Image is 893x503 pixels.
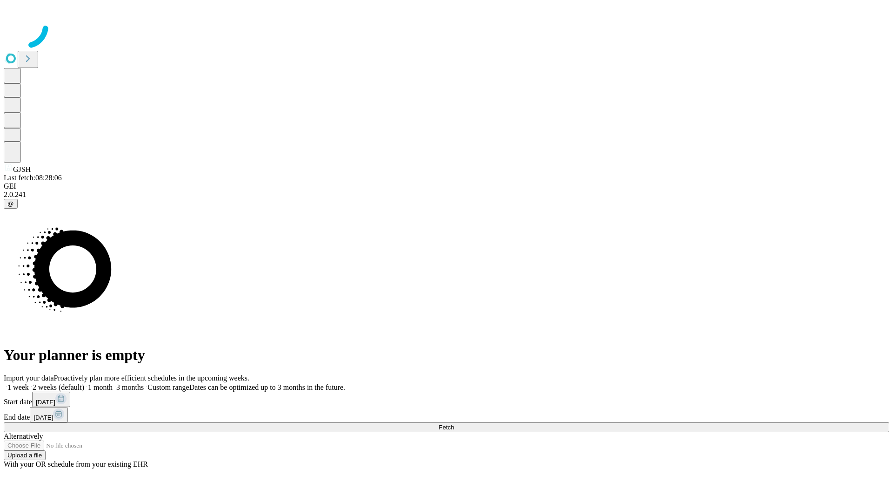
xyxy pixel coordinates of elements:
[33,383,84,391] span: 2 weeks (default)
[30,407,68,422] button: [DATE]
[36,399,55,406] span: [DATE]
[33,414,53,421] span: [DATE]
[147,383,189,391] span: Custom range
[116,383,144,391] span: 3 months
[4,450,46,460] button: Upload a file
[189,383,345,391] span: Dates can be optimized up to 3 months in the future.
[439,424,454,431] span: Fetch
[4,190,889,199] div: 2.0.241
[4,182,889,190] div: GEI
[88,383,113,391] span: 1 month
[13,165,31,173] span: GJSH
[4,347,889,364] h1: Your planner is empty
[7,383,29,391] span: 1 week
[4,407,889,422] div: End date
[32,392,70,407] button: [DATE]
[4,422,889,432] button: Fetch
[4,374,54,382] span: Import your data
[54,374,249,382] span: Proactively plan more efficient schedules in the upcoming weeks.
[4,432,43,440] span: Alternatively
[4,392,889,407] div: Start date
[4,460,148,468] span: With your OR schedule from your existing EHR
[4,199,18,209] button: @
[7,200,14,207] span: @
[4,174,62,182] span: Last fetch: 08:28:06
